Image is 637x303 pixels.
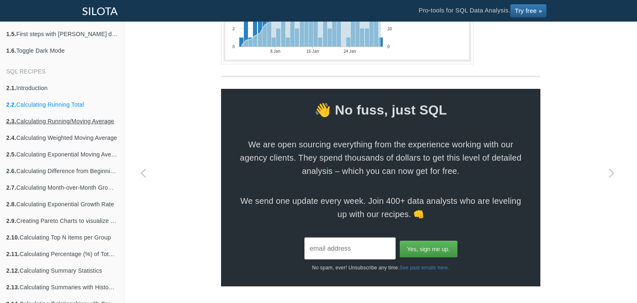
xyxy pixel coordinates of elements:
[596,261,627,293] iframe: Drift Widget Chat Controller
[124,42,162,303] a: Previous page: Introduction
[400,241,457,257] input: Yes, sign me up.
[6,284,19,291] b: 2.13.
[6,201,16,208] b: 2.8.
[6,151,16,158] b: 2.5.
[6,184,16,191] b: 2.7.
[221,259,540,272] p: No spam, ever! Unsubscribe any time.
[6,118,16,125] b: 2.3.
[6,85,16,91] b: 2.1.
[304,237,396,259] input: email address
[593,42,630,303] a: Next page: Calculating Running/Moving Average
[6,267,19,274] b: 2.12.
[6,234,19,241] b: 2.10.
[76,0,124,21] a: SILOTA
[221,99,540,121] span: 👋 No fuss, just SQL
[6,47,16,54] b: 1.6.
[6,168,16,174] b: 2.6.
[510,4,547,17] a: Try free »
[238,138,524,178] span: We are open sourcing everything from the experience working with our agency clients. They spend t...
[6,31,16,37] b: 1.5.
[6,101,16,108] b: 2.2.
[6,217,16,224] b: 2.9.
[238,194,524,221] span: We send one update every week. Join 400+ data analysts who are leveling up with our recipes. 👊
[6,251,19,257] b: 2.11.
[6,134,16,141] b: 2.4.
[410,0,555,21] li: Pro-tools for SQL Data Analysis.
[399,265,449,271] a: See past emails here.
